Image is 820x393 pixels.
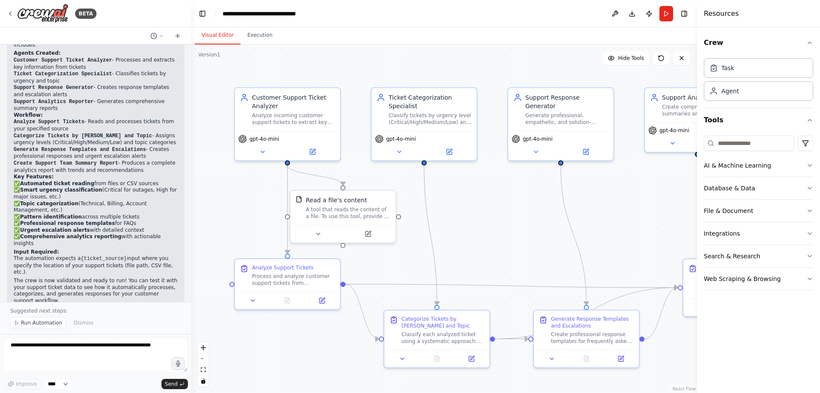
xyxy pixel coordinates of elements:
[10,317,66,329] button: Run Automation
[525,93,608,110] div: Support Response Generator
[14,57,112,63] code: Customer Support Ticket Analyzer
[70,317,98,329] button: Dismiss
[14,249,59,255] strong: Input Required:
[495,335,528,343] g: Edge from 4e166605-a52a-45ca-8207-f2d2c8a438ec to 3a9eea9e-19f5-4eb7-bb66-606bdc22a153
[425,147,473,157] button: Open in side panel
[14,180,178,247] p: ✅ from files or CSV sources ✅ (Critical for outages, High for major issues, etc.) ✅ (Technical, B...
[644,284,678,343] g: Edge from 3a9eea9e-19f5-4eb7-bb66-606bdc22a153 to 33d5aaa5-d06c-4c60-9ea5-86a1254e6dad
[556,165,591,305] g: Edge from cc873b89-da7b-44c7-9e6a-487c4c2228ea to 3a9eea9e-19f5-4eb7-bb66-606bdc22a153
[16,381,37,387] span: Improve
[562,147,610,157] button: Open in side panel
[10,307,181,314] p: Suggested next steps:
[644,87,751,153] div: Support Analytics ReporterCreate comprehensive summaries and reports for the support team, highli...
[14,85,94,91] code: Support Response Generator
[269,295,306,306] button: No output available
[704,9,739,19] h4: Resources
[14,174,53,180] strong: Key Features:
[704,154,813,177] button: AI & Machine Learning
[14,278,178,304] p: The crew is now validated and ready to run! You can test it with your support ticket data to see ...
[21,319,62,326] span: Run Automation
[420,165,441,305] g: Edge from 45e8f05c-e23b-4bfc-bf0c-c68150e5dd80 to 4e166605-a52a-45ca-8207-f2d2c8a438ec
[14,71,112,77] code: Ticket Categorization Specialist
[346,280,678,292] g: Edge from e3b075ef-4f34-49d4-9fed-4a9490db234f to 33d5aaa5-d06c-4c60-9ea5-86a1254e6dad
[618,55,644,62] span: Hide Tools
[525,112,608,126] div: Generate professional, empathetic, and solution-focused response templates for common issues, and...
[389,112,471,126] div: Classify tickets by urgency level (Critical/High/Medium/Low) and topic categories, identifying pa...
[704,222,813,245] button: Integrations
[195,27,240,44] button: Visual Editor
[389,93,471,110] div: Ticket Categorization Specialist
[3,378,41,390] button: Improve
[283,165,347,185] g: Edge from 470dcc56-db15-4856-b62c-4e5a10fcc467 to e281f08d-2865-4377-a7ea-3c104640dcf5
[673,387,696,391] a: React Flow attribution
[659,127,689,134] span: gpt-4o-mini
[223,9,319,18] nav: breadcrumb
[704,55,813,108] div: Crew
[75,9,97,19] div: BETA
[306,206,390,220] div: A tool that reads the content of a file. To use this tool, provide a 'file_path' parameter with t...
[198,375,209,387] button: toggle interactivity
[704,31,813,55] button: Crew
[20,214,82,220] strong: Pattern identification
[14,119,85,125] code: Analyze Support Tickets
[14,118,178,132] li: - Reads and processes tickets from your specified source
[551,331,634,345] div: Create professional response templates for frequently asked questions and common issues identifie...
[14,160,178,174] li: - Produces a complete analytics report with trends and recommendations
[14,147,146,153] code: Generate Response Templates and Escalations
[20,227,90,233] strong: Urgent escalation alerts
[14,99,94,105] code: Support Analytics Reporter
[165,381,178,387] span: Send
[196,8,208,20] button: Hide left sidebar
[457,354,486,364] button: Open in side panel
[290,190,396,243] div: FileReadToolRead a file's contentA tool that reads the content of a file. To use this tool, provi...
[419,354,455,364] button: No output available
[693,157,740,254] g: Edge from d3c5f062-a744-4000-aa55-9eca2b81cccf to 33d5aaa5-d06c-4c60-9ea5-86a1254e6dad
[198,364,209,375] button: fit view
[252,112,335,126] div: Analyze incoming customer support tickets to extract key information including customer details, ...
[240,27,279,44] button: Execution
[234,258,341,310] div: Analyze Support TicketsProcess and analyze customer support tickets from {ticket_source} to extra...
[296,196,302,203] img: FileReadTool
[14,50,61,56] strong: Agents Created:
[384,310,490,368] div: Categorize Tickets by [PERSON_NAME] and TopicClassify each analyzed ticket using a systematic app...
[198,51,220,58] div: Version 1
[606,354,635,364] button: Open in side panel
[20,220,115,226] strong: Professional response templates
[147,31,167,41] button: Switch to previous chat
[533,310,640,368] div: Generate Response Templates and EscalationsCreate professional response templates for frequently ...
[704,108,813,132] button: Tools
[20,201,79,207] strong: Topic categorization
[20,233,122,239] strong: Comprehensive analytics reporting
[17,4,68,23] img: Logo
[14,133,178,146] li: - Assigns urgency levels (Critical/High/Medium/Low) and topic categories
[198,342,209,387] div: React Flow controls
[678,8,690,20] button: Hide right sidebar
[721,64,734,72] div: Task
[161,379,188,389] button: Send
[704,268,813,290] button: Web Scraping & Browsing
[14,146,178,160] li: - Creates professional responses and urgent escalation alerts
[252,273,335,287] div: Process and analyze customer support tickets from {ticket_source} to extract essential informatio...
[401,331,484,345] div: Classify each analyzed ticket using a systematic approach: assign urgency levels (Critical for se...
[14,133,152,139] code: Categorize Tickets by [PERSON_NAME] and Topic
[307,295,337,306] button: Open in side panel
[14,255,178,276] p: The automation expects a input where you specify the location of your support tickets (file path,...
[14,160,118,166] code: Create Support Team Summary Report
[568,354,605,364] button: No output available
[704,200,813,222] button: File & Document
[74,319,94,326] span: Dismiss
[603,51,649,65] button: Hide Tools
[523,136,553,142] span: gpt-4o-mini
[252,264,313,271] div: Analyze Support Tickets
[662,93,745,102] div: Support Analytics Reporter
[371,87,477,161] div: Ticket Categorization SpecialistClassify tickets by urgency level (Critical/High/Medium/Low) and ...
[288,147,337,157] button: Open in side panel
[14,112,43,118] strong: Workflow:
[14,57,178,71] li: - Processes and extracts key information from tickets
[14,71,178,84] li: - Classifies tickets by urgency and topic
[234,87,341,161] div: Customer Support Ticket AnalyzerAnalyze incoming customer support tickets to extract key informat...
[283,165,292,254] g: Edge from 470dcc56-db15-4856-b62c-4e5a10fcc467 to e3b075ef-4f34-49d4-9fed-4a9490db234f
[20,180,94,186] strong: Automated ticket reading
[252,93,335,110] div: Customer Support Ticket Analyzer
[551,316,634,329] div: Generate Response Templates and Escalations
